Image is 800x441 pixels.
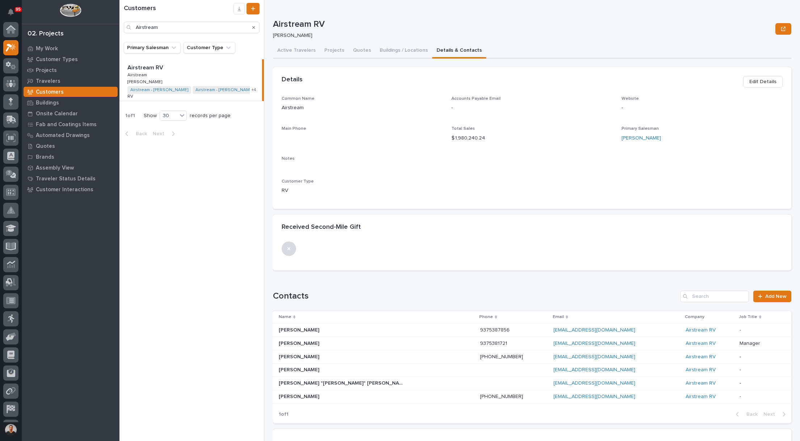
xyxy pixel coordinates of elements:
p: Airstream RV [273,19,772,30]
p: - [740,326,742,333]
p: Projects [36,67,57,74]
p: - [622,104,783,112]
p: Onsite Calendar [36,111,78,117]
a: Airstream RV [686,394,716,400]
a: [EMAIL_ADDRESS][DOMAIN_NAME] [553,367,635,372]
span: Main Phone [282,127,306,131]
span: Next [763,411,779,418]
h2: Received Second-Mile Gift [282,223,361,231]
a: Automated Drawings [22,130,119,141]
a: Airstream RV [686,354,716,360]
a: Customer Interactions [22,184,119,195]
p: Company [685,313,704,321]
span: Notes [282,157,295,161]
input: Search [124,22,260,33]
a: [PHONE_NUMBER] [480,354,523,359]
a: [PHONE_NUMBER] [480,394,523,399]
a: [EMAIL_ADDRESS][DOMAIN_NAME] [553,381,635,386]
tr: [PERSON_NAME][PERSON_NAME] [PHONE_NUMBER] [EMAIL_ADDRESS][DOMAIN_NAME] Airstream RV -- [273,350,791,363]
button: Edit Details [743,76,783,87]
button: Quotes [349,43,375,59]
p: Customer Interactions [36,187,93,193]
span: Common Name [282,97,315,101]
tr: [PERSON_NAME][PERSON_NAME] 9375381721 [EMAIL_ADDRESS][DOMAIN_NAME] Airstream RV ManagerManager [273,337,791,350]
span: Website [622,97,639,101]
a: Brands [22,151,119,162]
p: Airstream [127,71,148,78]
span: Accounts Payable Email [451,97,501,101]
button: Details & Contacts [432,43,486,59]
a: Airstream RV [686,327,716,333]
div: 30 [160,112,177,120]
span: Next [153,130,169,137]
p: Manager [740,339,762,347]
p: records per page [190,113,231,119]
a: Projects [22,65,119,76]
a: Buildings [22,97,119,108]
p: [PERSON_NAME] [279,365,321,373]
span: Back [131,130,147,137]
span: Edit Details [749,77,776,86]
button: Projects [320,43,349,59]
input: Search [680,291,749,302]
p: Phone [479,313,493,321]
a: Airstream - [PERSON_NAME] [195,87,253,93]
p: Job Title [739,313,757,321]
p: - [740,365,742,373]
p: Assembly View [36,165,74,171]
p: Customers [36,89,64,95]
a: [PERSON_NAME] [622,134,661,142]
p: $ 1,980,240.24 [451,134,612,142]
a: Customers [22,86,119,97]
p: My Work [36,46,58,52]
tr: [PERSON_NAME][PERSON_NAME] [PHONE_NUMBER] [EMAIL_ADDRESS][DOMAIN_NAME] Airstream RV -- [273,390,791,403]
h1: Customers [124,5,233,13]
div: 02. Projects [28,30,64,38]
img: Workspace Logo [60,4,81,17]
p: Traveler Status Details [36,176,96,182]
a: [EMAIL_ADDRESS][DOMAIN_NAME] [553,394,635,399]
p: [PERSON_NAME] [279,392,321,400]
p: Name [279,313,291,321]
a: Add New [753,291,791,302]
p: - [451,104,612,112]
p: 1 of 1 [119,107,141,125]
button: Notifications [3,4,18,20]
span: Customer Type [282,179,314,184]
h2: Details [282,76,303,84]
span: Back [742,411,758,418]
a: Airstream RV [686,380,716,386]
button: Back [119,130,150,137]
a: Traveler Status Details [22,173,119,184]
div: Notifications95 [9,9,18,20]
a: [EMAIL_ADDRESS][DOMAIN_NAME] [553,327,635,333]
p: - [740,352,742,360]
a: Fab and Coatings Items [22,119,119,130]
p: [PERSON_NAME] [279,326,321,333]
a: Travelers [22,76,119,86]
p: Airstream RV [127,63,165,71]
p: 1 of 1 [273,406,294,423]
p: [PERSON_NAME] [279,339,321,347]
p: Automated Drawings [36,132,90,139]
button: Back [730,411,761,418]
a: 9375387856 [480,327,510,333]
p: [PERSON_NAME] "[PERSON_NAME]" [PERSON_NAME] [279,379,407,386]
a: Quotes [22,141,119,151]
a: Customer Types [22,54,119,65]
p: Brands [36,154,54,160]
a: Airstream RV [686,341,716,347]
p: Airstream [282,104,443,112]
tr: [PERSON_NAME][PERSON_NAME] 9375387856 [EMAIL_ADDRESS][DOMAIN_NAME] Airstream RV -- [273,323,791,337]
p: Quotes [36,143,55,150]
p: Buildings [36,100,59,106]
p: Email [553,313,564,321]
p: Customer Types [36,56,78,63]
button: Active Travelers [273,43,320,59]
a: 9375381721 [480,341,507,346]
a: [EMAIL_ADDRESS][DOMAIN_NAME] [553,341,635,346]
p: Show [144,113,157,119]
p: RV [127,93,135,99]
a: [EMAIL_ADDRESS][DOMAIN_NAME] [553,354,635,359]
